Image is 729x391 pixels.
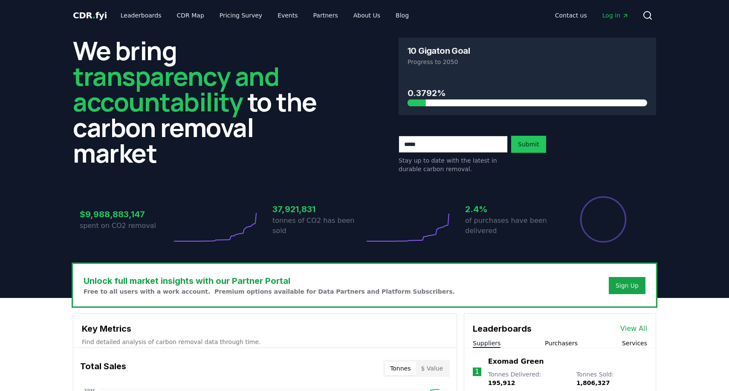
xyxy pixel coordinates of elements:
[488,379,515,386] span: 195,912
[579,195,627,243] div: Percentage of sales delivered
[548,8,636,23] nav: Main
[488,356,544,367] a: Exomad Green
[80,221,172,231] p: spent on CO2 removal
[73,9,107,21] a: CDR.fyi
[596,8,636,23] a: Log in
[114,8,416,23] nav: Main
[399,156,508,173] p: Stay up to date with the latest in durable carbon removal.
[389,8,416,23] a: Blog
[84,274,455,287] h3: Unlock full market insights with our Partner Portal
[576,379,610,386] span: 1,806,327
[307,8,345,23] a: Partners
[622,339,647,347] button: Services
[465,216,557,236] p: of purchases have been delivered
[82,338,448,346] p: Find detailed analysis of carbon removal data through time.
[272,203,364,216] h3: 37,921,831
[213,8,269,23] a: Pricing Survey
[473,322,532,335] h3: Leaderboards
[602,11,629,20] span: Log in
[408,47,470,55] h3: 10 Gigaton Goal
[385,362,416,375] button: Tonnes
[80,208,172,221] h3: $9,988,883,147
[465,203,557,216] h3: 2.4%
[114,8,168,23] a: Leaderboards
[609,277,645,294] button: Sign Up
[576,370,647,387] p: Tonnes Sold :
[408,58,647,66] p: Progress to 2050
[620,324,647,334] a: View All
[511,136,546,153] button: Submit
[80,360,126,377] h3: Total Sales
[93,10,95,20] span: .
[473,339,500,347] button: Suppliers
[73,10,107,20] span: CDR fyi
[545,339,578,347] button: Purchasers
[82,322,448,335] h3: Key Metrics
[84,287,455,296] p: Free to all users with a work account. Premium options available for Data Partners and Platform S...
[73,58,279,119] span: transparency and accountability
[616,281,639,290] a: Sign Up
[548,8,594,23] a: Contact us
[170,8,211,23] a: CDR Map
[475,367,479,377] p: 1
[73,38,330,166] h2: We bring to the carbon removal market
[272,216,364,236] p: tonnes of CO2 has been sold
[408,87,647,99] h3: 0.3792%
[416,362,448,375] button: $ Value
[347,8,387,23] a: About Us
[488,370,568,387] p: Tonnes Delivered :
[271,8,304,23] a: Events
